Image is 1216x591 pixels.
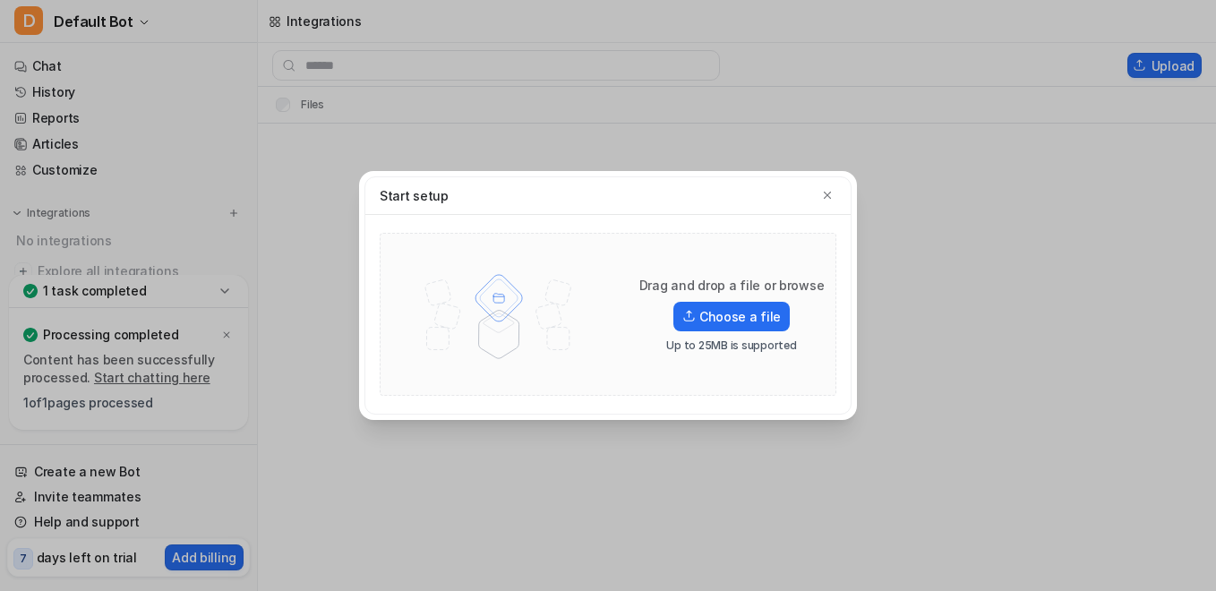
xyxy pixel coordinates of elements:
[666,338,796,353] p: Up to 25MB is supported
[398,252,599,377] img: File upload illustration
[380,186,449,205] p: Start setup
[682,310,696,322] img: Upload icon
[673,302,790,331] label: Choose a file
[639,277,825,295] p: Drag and drop a file or browse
